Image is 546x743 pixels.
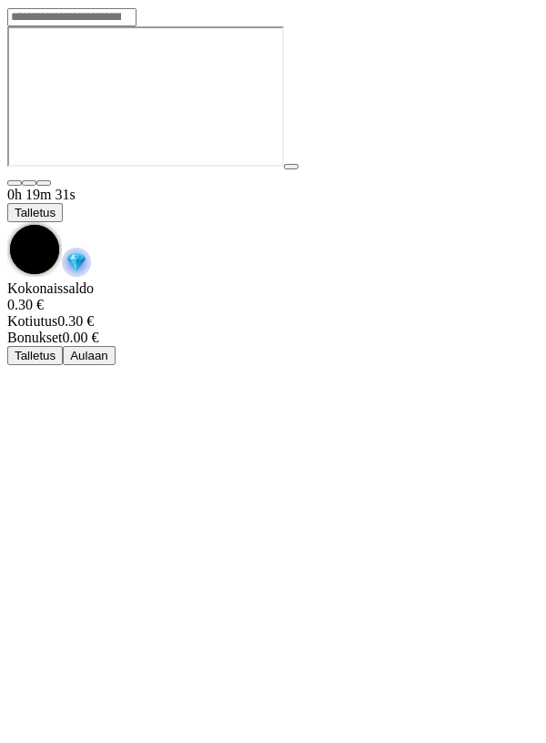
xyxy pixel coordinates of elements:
[7,187,76,202] span: user session time
[7,330,62,345] span: Bonukset
[70,349,108,362] span: Aulaan
[7,346,63,365] button: Talletus
[7,297,539,313] div: 0.30 €
[22,180,36,186] button: chevron-down icon
[36,180,51,186] button: fullscreen icon
[7,180,22,186] button: close icon
[7,8,136,26] input: Search
[7,330,539,346] div: 0.00 €
[7,280,539,365] div: Game menu content
[15,206,56,219] span: Talletus
[284,164,298,169] button: play icon
[15,349,56,362] span: Talletus
[7,187,539,280] div: Game menu
[7,313,539,330] div: 0.30 €
[62,248,91,277] img: reward-icon
[7,203,63,222] button: Talletus
[7,280,539,313] div: Kokonaissaldo
[7,313,57,329] span: Kotiutus
[7,26,284,167] iframe: John Hunter and the Book of Tut
[63,346,116,365] button: Aulaan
